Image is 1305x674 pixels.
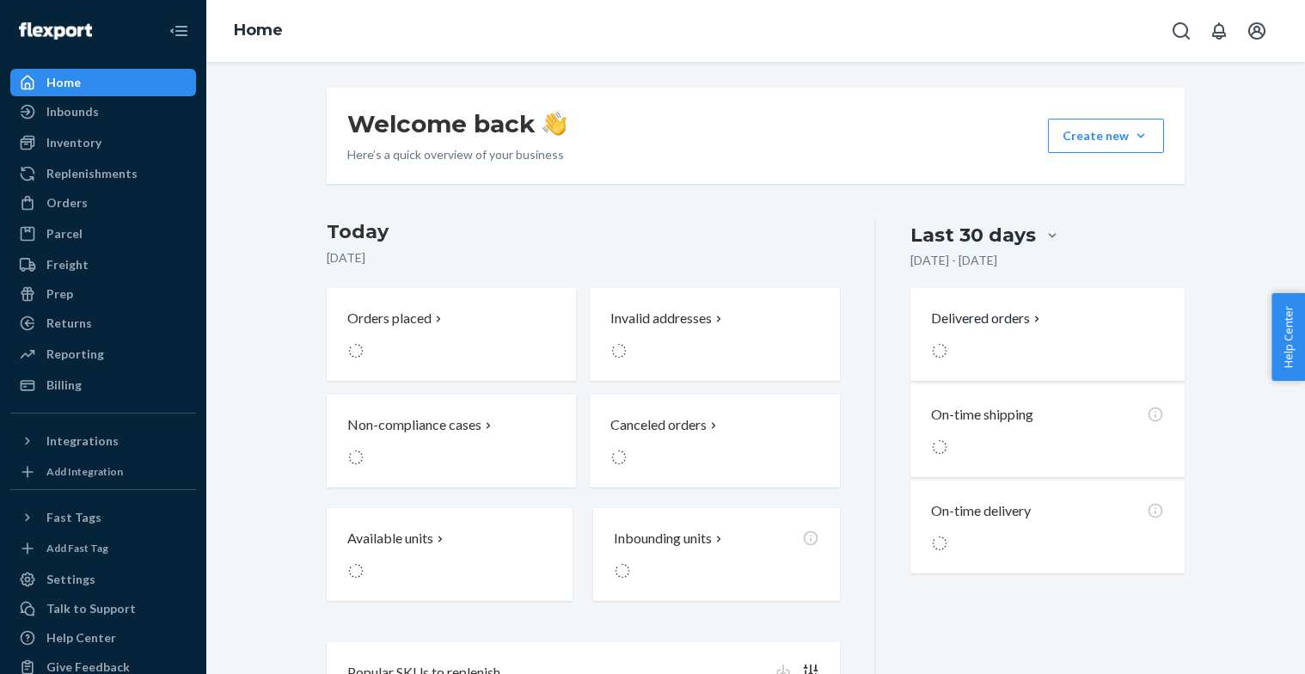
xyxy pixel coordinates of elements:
[10,251,196,279] a: Freight
[910,252,997,269] p: [DATE] - [DATE]
[234,21,283,40] a: Home
[610,415,707,435] p: Canceled orders
[1048,119,1164,153] button: Create new
[327,288,576,381] button: Orders placed
[46,103,99,120] div: Inbounds
[610,309,712,328] p: Invalid addresses
[590,288,839,381] button: Invalid addresses
[19,22,92,40] img: Flexport logo
[46,629,116,646] div: Help Center
[10,624,196,652] a: Help Center
[542,112,567,136] img: hand-wave emoji
[220,6,297,56] ol: breadcrumbs
[347,146,567,163] p: Here’s a quick overview of your business
[327,218,840,246] h3: Today
[46,432,119,450] div: Integrations
[10,595,196,622] a: Talk to Support
[10,160,196,187] a: Replenishments
[347,529,433,548] p: Available units
[162,14,196,48] button: Close Navigation
[327,508,573,601] button: Available units
[614,529,712,548] p: Inbounding units
[327,249,840,267] p: [DATE]
[10,98,196,126] a: Inbounds
[931,405,1033,425] p: On-time shipping
[10,189,196,217] a: Orders
[10,462,196,482] a: Add Integration
[10,566,196,593] a: Settings
[10,427,196,455] button: Integrations
[46,74,81,91] div: Home
[347,309,432,328] p: Orders placed
[10,69,196,96] a: Home
[327,395,576,487] button: Non-compliance cases
[931,309,1044,328] button: Delivered orders
[46,285,73,303] div: Prep
[347,108,567,139] h1: Welcome back
[46,464,123,479] div: Add Integration
[10,371,196,399] a: Billing
[10,220,196,248] a: Parcel
[10,538,196,559] a: Add Fast Tag
[46,346,104,363] div: Reporting
[46,256,89,273] div: Freight
[1164,14,1198,48] button: Open Search Box
[46,315,92,332] div: Returns
[1271,293,1305,381] button: Help Center
[910,222,1036,248] div: Last 30 days
[46,571,95,588] div: Settings
[46,194,88,211] div: Orders
[347,415,481,435] p: Non-compliance cases
[931,501,1031,521] p: On-time delivery
[10,309,196,337] a: Returns
[1240,14,1274,48] button: Open account menu
[46,377,82,394] div: Billing
[10,504,196,531] button: Fast Tags
[590,395,839,487] button: Canceled orders
[46,225,83,242] div: Parcel
[10,280,196,308] a: Prep
[1202,14,1236,48] button: Open notifications
[46,541,108,555] div: Add Fast Tag
[593,508,839,601] button: Inbounding units
[46,509,101,526] div: Fast Tags
[46,165,138,182] div: Replenishments
[10,340,196,368] a: Reporting
[10,129,196,156] a: Inventory
[46,600,136,617] div: Talk to Support
[46,134,101,151] div: Inventory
